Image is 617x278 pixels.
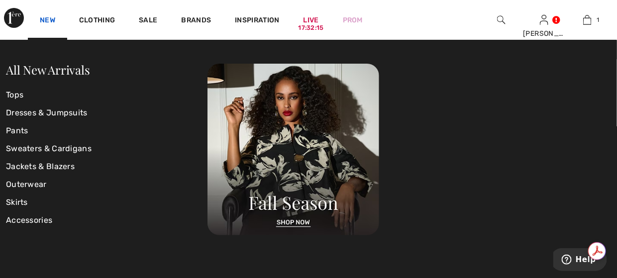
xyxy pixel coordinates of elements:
[6,62,90,78] a: All New Arrivals
[540,15,548,24] a: Sign In
[182,16,211,26] a: Brands
[139,16,157,26] a: Sale
[497,14,506,26] img: search the website
[299,23,324,33] div: 17:32:15
[6,86,207,104] a: Tops
[6,104,207,122] a: Dresses & Jumpsuits
[40,16,55,26] a: New
[523,28,565,39] div: [PERSON_NAME]
[6,176,207,193] a: Outerwear
[6,211,207,229] a: Accessories
[566,14,609,26] a: 1
[235,16,279,26] span: Inspiration
[540,14,548,26] img: My Info
[6,140,207,158] a: Sweaters & Cardigans
[4,8,24,28] img: 1ère Avenue
[343,15,363,25] a: Prom
[79,16,115,26] a: Clothing
[553,248,607,273] iframe: Opens a widget where you can find more information
[6,158,207,176] a: Jackets & Blazers
[304,15,319,25] a: Live17:32:15
[207,64,379,235] img: 250825120107_a8d8ca038cac6.jpg
[597,15,599,24] span: 1
[6,193,207,211] a: Skirts
[6,122,207,140] a: Pants
[583,14,592,26] img: My Bag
